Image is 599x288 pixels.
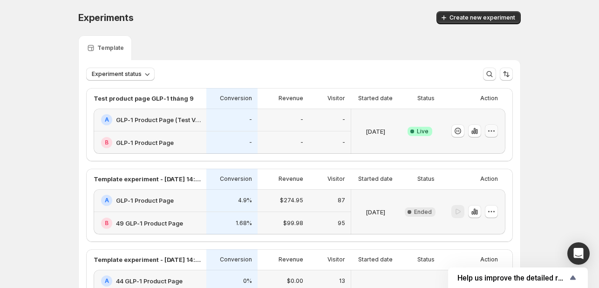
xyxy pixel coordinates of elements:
[220,256,252,263] p: Conversion
[283,219,303,227] p: $99.98
[339,277,345,285] p: 13
[480,95,498,102] p: Action
[449,14,515,21] span: Create new experiment
[327,175,345,183] p: Visitor
[279,175,303,183] p: Revenue
[243,277,252,285] p: 0%
[338,219,345,227] p: 95
[220,95,252,102] p: Conversion
[236,219,252,227] p: 1.68%
[436,11,521,24] button: Create new experiment
[358,256,393,263] p: Started date
[342,116,345,123] p: -
[94,255,201,264] p: Template experiment - [DATE] 14:24:50
[327,256,345,263] p: Visitor
[358,95,393,102] p: Started date
[92,70,142,78] span: Experiment status
[238,197,252,204] p: 4.9%
[249,139,252,146] p: -
[417,175,435,183] p: Status
[94,94,194,103] p: Test product page GLP-1 tháng 9
[366,127,385,136] p: [DATE]
[105,139,109,146] h2: B
[279,256,303,263] p: Revenue
[366,207,385,217] p: [DATE]
[480,175,498,183] p: Action
[116,196,174,205] h2: GLP-1 Product Page
[417,95,435,102] p: Status
[78,12,134,23] span: Experiments
[94,174,201,184] p: Template experiment - [DATE] 14:22:13
[280,197,303,204] p: $274.95
[327,95,345,102] p: Visitor
[220,175,252,183] p: Conversion
[116,219,183,228] h2: 49 GLP-1 Product Page
[457,274,567,282] span: Help us improve the detailed report for A/B campaigns
[480,256,498,263] p: Action
[116,276,183,286] h2: 44 GLP-1 Product Page
[105,197,109,204] h2: A
[417,128,429,135] span: Live
[342,139,345,146] p: -
[86,68,155,81] button: Experiment status
[338,197,345,204] p: 87
[300,139,303,146] p: -
[116,115,201,124] h2: GLP-1 Product Page (Test Ver 2)
[105,116,109,123] h2: A
[97,44,124,52] p: Template
[457,272,579,283] button: Show survey - Help us improve the detailed report for A/B campaigns
[300,116,303,123] p: -
[287,277,303,285] p: $0.00
[279,95,303,102] p: Revenue
[105,219,109,227] h2: B
[414,208,432,216] span: Ended
[249,116,252,123] p: -
[116,138,174,147] h2: GLP-1 Product Page
[105,277,109,285] h2: A
[417,256,435,263] p: Status
[500,68,513,81] button: Sort the results
[567,242,590,265] div: Open Intercom Messenger
[358,175,393,183] p: Started date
